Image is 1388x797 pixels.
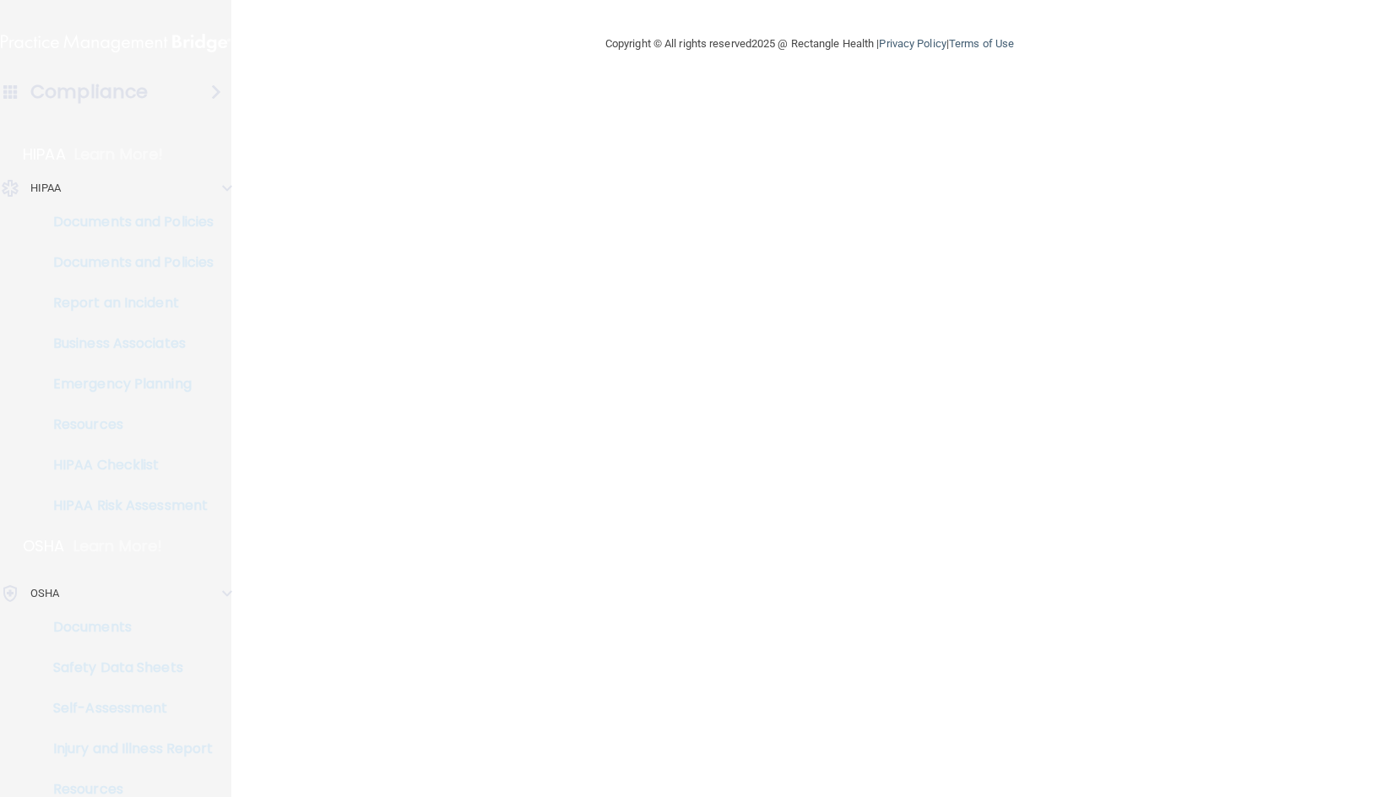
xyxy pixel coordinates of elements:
p: HIPAA Checklist [11,457,241,474]
p: OSHA [23,536,65,556]
p: Learn More! [74,144,164,165]
p: Report an Incident [11,295,241,312]
p: Documents and Policies [11,214,241,230]
img: PMB logo [1,26,230,60]
h4: Compliance [30,80,148,104]
div: Copyright © All rights reserved 2025 @ Rectangle Health | | [502,17,1118,71]
p: Documents [11,619,241,636]
a: Terms of Use [949,37,1014,50]
p: HIPAA Risk Assessment [11,497,241,514]
p: Emergency Planning [11,376,241,393]
p: Business Associates [11,335,241,352]
p: Documents and Policies [11,254,241,271]
p: Safety Data Sheets [11,659,241,676]
p: OSHA [30,583,59,604]
p: Self-Assessment [11,700,241,717]
p: HIPAA [30,178,62,198]
p: HIPAA [23,144,66,165]
p: Learn More! [73,536,163,556]
p: Injury and Illness Report [11,740,241,757]
a: Privacy Policy [879,37,946,50]
p: Resources [11,416,241,433]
